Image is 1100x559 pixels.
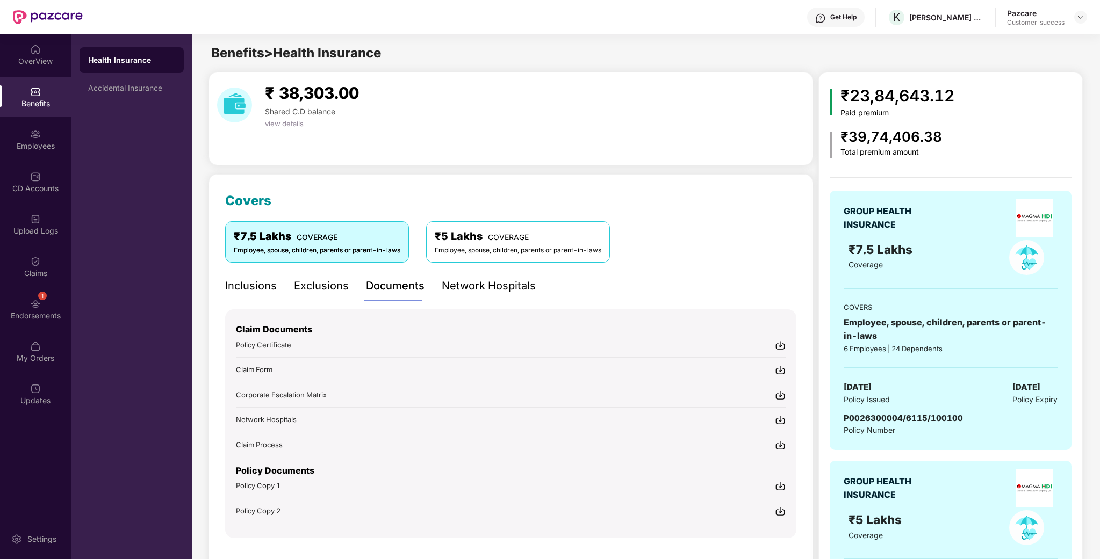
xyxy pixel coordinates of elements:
div: Employee, spouse, children, parents or parent-in-laws [234,245,400,256]
span: Policy Issued [844,394,890,405]
span: Policy Certificate [236,340,291,349]
div: Paid premium [840,108,954,118]
div: Total premium amount [840,148,942,157]
img: svg+xml;base64,PHN2ZyBpZD0iRG93bmxvYWQtMjR4MjQiIHhtbG5zPSJodHRwOi8vd3d3LnczLm9yZy8yMDAwL3N2ZyIgd2... [775,365,786,375]
div: [PERSON_NAME] FINANCE PRIVATE LIMITED [909,12,984,23]
div: 1 [38,292,47,300]
span: COVERAGE [488,233,529,242]
span: ₹7.5 Lakhs [849,242,916,257]
div: GROUP HEALTH INSURANCE [844,475,938,502]
img: svg+xml;base64,PHN2ZyBpZD0iRG93bmxvYWQtMjR4MjQiIHhtbG5zPSJodHRwOi8vd3d3LnczLm9yZy8yMDAwL3N2ZyIgd2... [775,415,786,425]
div: Pazcare [1007,8,1065,18]
div: Get Help [830,13,857,21]
span: Shared C.D balance [265,107,335,116]
div: Documents [366,278,425,294]
div: Employee, spouse, children, parents or parent-in-laws [844,316,1058,343]
img: icon [830,89,832,115]
span: Covers [225,193,271,208]
p: Policy Documents [236,464,786,477]
img: svg+xml;base64,PHN2ZyBpZD0iRG93bmxvYWQtMjR4MjQiIHhtbG5zPSJodHRwOi8vd3d3LnczLm9yZy8yMDAwL3N2ZyIgd2... [775,390,786,401]
div: Accidental Insurance [88,84,175,92]
div: Exclusions [294,278,349,294]
div: ₹39,74,406.38 [840,126,942,148]
img: svg+xml;base64,PHN2ZyBpZD0iRW1wbG95ZWVzIiB4bWxucz0iaHR0cDovL3d3dy53My5vcmcvMjAwMC9zdmciIHdpZHRoPS... [30,129,41,140]
span: Policy Copy 2 [236,506,281,515]
div: Health Insurance [88,55,175,66]
img: svg+xml;base64,PHN2ZyBpZD0iVXBkYXRlZCIgeG1sbnM9Imh0dHA6Ly93d3cudzMub3JnLzIwMDAvc3ZnIiB3aWR0aD0iMj... [30,383,41,394]
span: [DATE] [844,381,872,394]
img: svg+xml;base64,PHN2ZyBpZD0iRHJvcGRvd24tMzJ4MzIiIHhtbG5zPSJodHRwOi8vd3d3LnczLm9yZy8yMDAwL3N2ZyIgd2... [1076,13,1085,21]
span: Policy Copy 1 [236,481,281,490]
div: Settings [24,534,60,545]
p: Claim Documents [236,323,786,336]
span: ₹5 Lakhs [849,512,905,527]
span: Policy Expiry [1012,394,1058,405]
div: Network Hospitals [442,278,536,294]
img: svg+xml;base64,PHN2ZyBpZD0iRG93bmxvYWQtMjR4MjQiIHhtbG5zPSJodHRwOi8vd3d3LnczLm9yZy8yMDAwL3N2ZyIgd2... [775,340,786,351]
img: svg+xml;base64,PHN2ZyBpZD0iQ2xhaW0iIHhtbG5zPSJodHRwOi8vd3d3LnczLm9yZy8yMDAwL3N2ZyIgd2lkdGg9IjIwIi... [30,256,41,267]
div: GROUP HEALTH INSURANCE [844,205,938,231]
span: Coverage [849,531,883,540]
img: insurerLogo [1016,199,1053,237]
img: icon [830,132,832,158]
img: svg+xml;base64,PHN2ZyBpZD0iRG93bmxvYWQtMjR4MjQiIHhtbG5zPSJodHRwOi8vd3d3LnczLm9yZy8yMDAwL3N2ZyIgd2... [775,481,786,491]
span: COVERAGE [297,233,337,242]
img: svg+xml;base64,PHN2ZyBpZD0iQ0RfQWNjb3VudHMiIGRhdGEtbmFtZT0iQ0QgQWNjb3VudHMiIHhtbG5zPSJodHRwOi8vd3... [30,171,41,182]
img: New Pazcare Logo [13,10,83,24]
img: policyIcon [1009,240,1044,275]
span: P0026300004/6115/100100 [844,413,963,423]
img: svg+xml;base64,PHN2ZyBpZD0iQmVuZWZpdHMiIHhtbG5zPSJodHRwOi8vd3d3LnczLm9yZy8yMDAwL3N2ZyIgd2lkdGg9Ij... [30,86,41,97]
div: Employee, spouse, children, parents or parent-in-laws [435,245,601,256]
span: ₹ 38,303.00 [265,83,359,103]
img: svg+xml;base64,PHN2ZyBpZD0iSGVscC0zMngzMiIgeG1sbnM9Imh0dHA6Ly93d3cudzMub3JnLzIwMDAvc3ZnIiB3aWR0aD... [815,13,826,24]
span: Claim Process [236,440,283,449]
span: Claim Form [236,365,272,374]
img: svg+xml;base64,PHN2ZyBpZD0iRG93bmxvYWQtMjR4MjQiIHhtbG5zPSJodHRwOi8vd3d3LnczLm9yZy8yMDAwL3N2ZyIgd2... [775,440,786,451]
div: COVERS [844,302,1058,313]
span: Benefits > Health Insurance [211,45,381,61]
img: svg+xml;base64,PHN2ZyBpZD0iVXBsb2FkX0xvZ3MiIGRhdGEtbmFtZT0iVXBsb2FkIExvZ3MiIHhtbG5zPSJodHRwOi8vd3... [30,214,41,224]
img: svg+xml;base64,PHN2ZyBpZD0iU2V0dGluZy0yMHgyMCIgeG1sbnM9Imh0dHA6Ly93d3cudzMub3JnLzIwMDAvc3ZnIiB3aW... [11,534,22,545]
span: Network Hospitals [236,415,297,424]
span: Corporate Escalation Matrix [236,390,327,399]
img: svg+xml;base64,PHN2ZyBpZD0iTXlfT3JkZXJzIiBkYXRhLW5hbWU9Ik15IE9yZGVycyIgeG1sbnM9Imh0dHA6Ly93d3cudz... [30,341,41,352]
span: K [893,11,900,24]
span: Policy Number [844,425,895,434]
img: svg+xml;base64,PHN2ZyBpZD0iSG9tZSIgeG1sbnM9Imh0dHA6Ly93d3cudzMub3JnLzIwMDAvc3ZnIiB3aWR0aD0iMjAiIG... [30,44,41,55]
div: 6 Employees | 24 Dependents [844,343,1058,354]
div: Inclusions [225,278,277,294]
img: svg+xml;base64,PHN2ZyBpZD0iRW5kb3JzZW1lbnRzIiB4bWxucz0iaHR0cDovL3d3dy53My5vcmcvMjAwMC9zdmciIHdpZH... [30,299,41,309]
span: [DATE] [1012,381,1040,394]
span: Coverage [849,260,883,269]
img: policyIcon [1009,510,1044,545]
span: view details [265,119,304,128]
div: ₹5 Lakhs [435,228,601,245]
img: svg+xml;base64,PHN2ZyBpZD0iRG93bmxvYWQtMjR4MjQiIHhtbG5zPSJodHRwOi8vd3d3LnczLm9yZy8yMDAwL3N2ZyIgd2... [775,506,786,517]
img: download [217,88,252,122]
div: Customer_success [1007,18,1065,27]
div: ₹23,84,643.12 [840,83,954,108]
img: insurerLogo [1016,469,1053,507]
div: ₹7.5 Lakhs [234,228,400,245]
